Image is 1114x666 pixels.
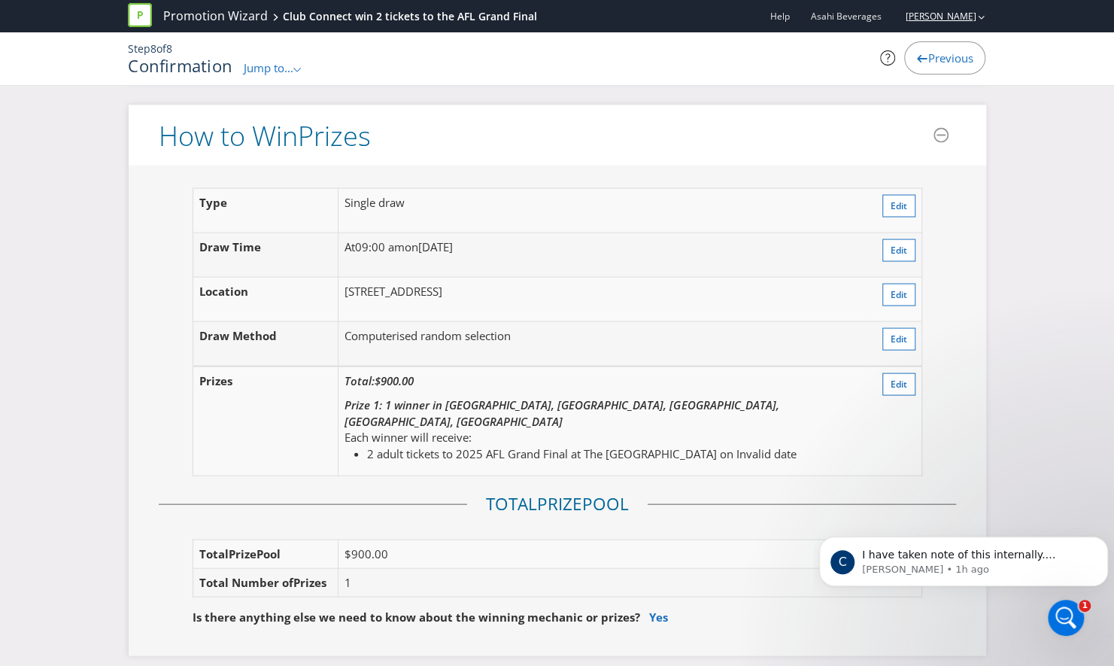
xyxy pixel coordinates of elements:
span: s [358,117,371,154]
span: Pool [582,491,629,515]
span: Step [128,41,150,56]
td: [STREET_ADDRESS] [338,277,867,321]
div: Kelly says… [12,360,289,449]
p: Active 45m ago [73,19,150,34]
div: Cheers [66,278,277,293]
span: 8 [150,41,156,56]
span: At [345,239,355,254]
span: Total Number of [199,574,293,589]
h1: Confirmation [128,56,232,75]
div: Close [264,6,291,33]
span: Prize [293,574,321,589]
div: Kelly says… [12,326,289,360]
button: Emoji picker [23,493,35,505]
span: Total: [345,373,375,388]
div: Hi [PERSON_NAME], [24,63,235,78]
span: Total [486,491,537,515]
div: Thank you [222,335,277,350]
div: Hi [PERSON_NAME],Yes it is for that promotion and yes it is good to go – appreciate your help!Che... [54,210,289,324]
div: Yes it is for that promotion and yes it is good to go – appreciate your help! [66,242,277,271]
td: Type [193,188,338,233]
button: Home [235,6,264,35]
button: Edit [882,373,915,395]
button: Edit [882,327,915,350]
div: Catherine says… [12,449,289,582]
span: on [405,239,418,254]
button: Gif picker [47,493,59,505]
span: s [321,574,326,589]
span: [DATE] [418,239,453,254]
span: 1 [1079,600,1091,612]
span: Edit [891,287,907,300]
div: Thank you [210,326,289,359]
td: Draw Method [193,321,338,366]
em: Prize 1: 1 winner in [GEOGRAPHIC_DATA], [GEOGRAPHIC_DATA], [GEOGRAPHIC_DATA], [GEOGRAPHIC_DATA], ... [345,397,779,427]
button: Upload attachment [71,493,83,505]
span: $900.00 [375,373,414,388]
span: How to Win [159,117,298,154]
button: Edit [882,239,915,261]
div: Hi [PERSON_NAME],Thanks for raising this! Can you please confirm this is for the Club Connect win... [12,54,247,198]
a: [PERSON_NAME] [890,10,976,23]
li: 2 adult tickets to 2025 AFL Grand Final at The [GEOGRAPHIC_DATA] on Invalid date [367,446,861,461]
a: Yes [649,609,668,624]
button: Edit [882,283,915,306]
span: Edit [891,243,907,256]
div: I have taken note of this internally. Thanks, [PERSON_NAME]. We will review and send over the fir... [12,449,247,549]
td: Location [193,277,338,321]
button: Send a message… [258,487,282,511]
button: go back [10,6,38,35]
div: I just realised I made this promotion eleigable for every state but it should be for [PERSON_NAME... [54,360,289,437]
span: Prize [229,546,256,561]
span: 8 [166,41,172,56]
div: Catherine says… [12,54,289,210]
span: Prize [298,117,358,154]
td: 1 [338,568,921,597]
div: I have taken note of this internally. Thanks, [PERSON_NAME]. We will review and send over the fir... [24,458,235,517]
span: Asahi Beverages [810,10,881,23]
span: Jump to... [244,60,293,75]
textarea: Message… [13,461,288,487]
span: Edit [891,332,907,345]
div: Kelly says… [12,210,289,326]
span: Total [199,546,229,561]
div: I just realised I made this promotion eleigable for every state but it should be for [PERSON_NAME... [66,369,277,428]
span: of [156,41,166,56]
td: $900.00 [338,539,921,567]
span: Is there anything else we need to know about the winning mechanic or prizes? [193,609,640,624]
iframe: Intercom live chat [1048,600,1084,636]
button: Edit [882,194,915,217]
div: Thanks for raising this! Can you please confirm this is for the Club Connect win 2 tickets to the... [24,86,235,189]
span: Prize [199,373,227,388]
td: Single draw [338,188,867,233]
span: Edit [891,377,907,390]
span: Pool [256,546,281,561]
span: s [227,373,232,388]
div: Hi [PERSON_NAME], [66,219,277,234]
span: Edit [891,199,907,211]
a: Promotion Wizard [163,8,268,25]
iframe: Intercom notifications message [813,505,1114,625]
h1: [PERSON_NAME] [73,8,171,19]
td: Computerised random selection [338,321,867,366]
span: Previous [927,50,973,65]
span: Prize [537,491,582,515]
div: Club Connect win 2 tickets to the AFL Grand Final [283,9,537,24]
span: 09:00 am [355,239,405,254]
span: Each winner will receive: [345,429,472,444]
div: [PERSON_NAME] [66,300,277,315]
button: Start recording [96,493,108,505]
span: Draw Time [199,239,261,254]
div: Profile image for Catherine [43,8,67,32]
a: Help [769,10,789,23]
